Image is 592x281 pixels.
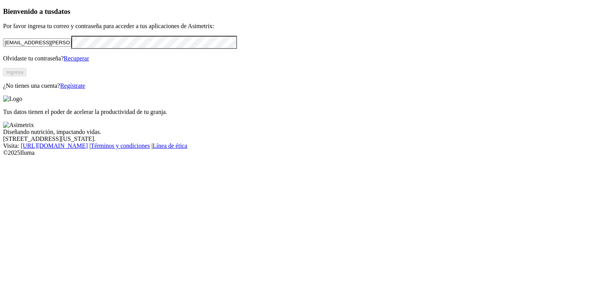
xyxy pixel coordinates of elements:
[3,129,589,135] div: Diseñando nutrición, impactando vidas.
[91,142,150,149] a: Términos y condiciones
[3,95,22,102] img: Logo
[60,82,85,89] a: Regístrate
[3,82,589,89] p: ¿No tienes una cuenta?
[3,149,589,156] div: © 2025 Iluma
[3,68,26,76] button: Ingresa
[153,142,187,149] a: Línea de ética
[3,55,589,62] p: Olvidaste tu contraseña?
[3,122,34,129] img: Asimetrix
[3,142,589,149] div: Visita : | |
[64,55,89,62] a: Recuperar
[3,7,589,16] h3: Bienvenido a tus
[3,109,589,115] p: Tus datos tienen el poder de acelerar la productividad de tu granja.
[54,7,71,15] span: datos
[3,38,71,47] input: Tu correo
[3,23,589,30] p: Por favor ingresa tu correo y contraseña para acceder a tus aplicaciones de Asimetrix:
[3,135,589,142] div: [STREET_ADDRESS][US_STATE].
[21,142,88,149] a: [URL][DOMAIN_NAME]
